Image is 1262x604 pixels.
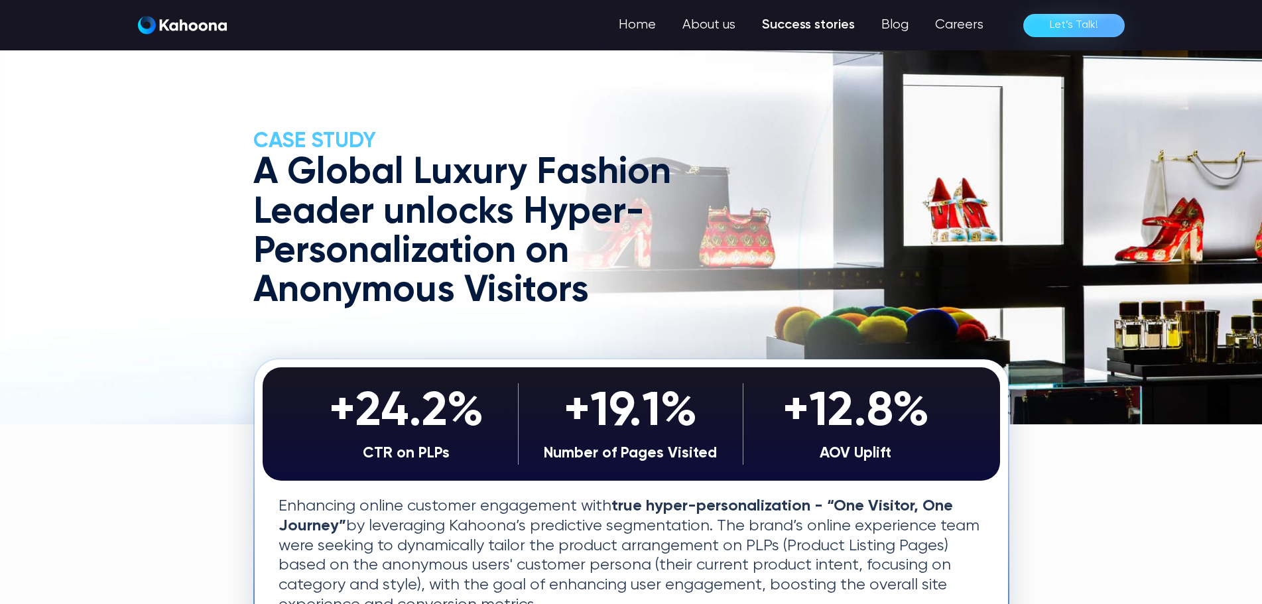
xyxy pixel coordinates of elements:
h2: CASE Study [253,129,720,154]
strong: true hyper-personalization - “One Visitor, One Journey” [279,498,953,534]
a: Success stories [749,12,868,38]
a: Home [605,12,669,38]
div: +12.8% [750,383,962,442]
a: home [138,16,227,35]
div: CTR on PLPs [301,442,512,465]
h1: A Global Luxury Fashion Leader unlocks Hyper-Personalization on Anonymous Visitors [253,154,720,311]
img: Kahoona logo white [138,16,227,34]
div: Let’s Talk! [1050,15,1098,36]
div: Number of Pages Visited [525,442,736,465]
a: Let’s Talk! [1023,14,1125,37]
a: Careers [922,12,997,38]
div: AOV Uplift [750,442,962,465]
div: +24.2% [301,383,512,442]
a: About us [669,12,749,38]
a: Blog [868,12,922,38]
div: +19.1% [525,383,736,442]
